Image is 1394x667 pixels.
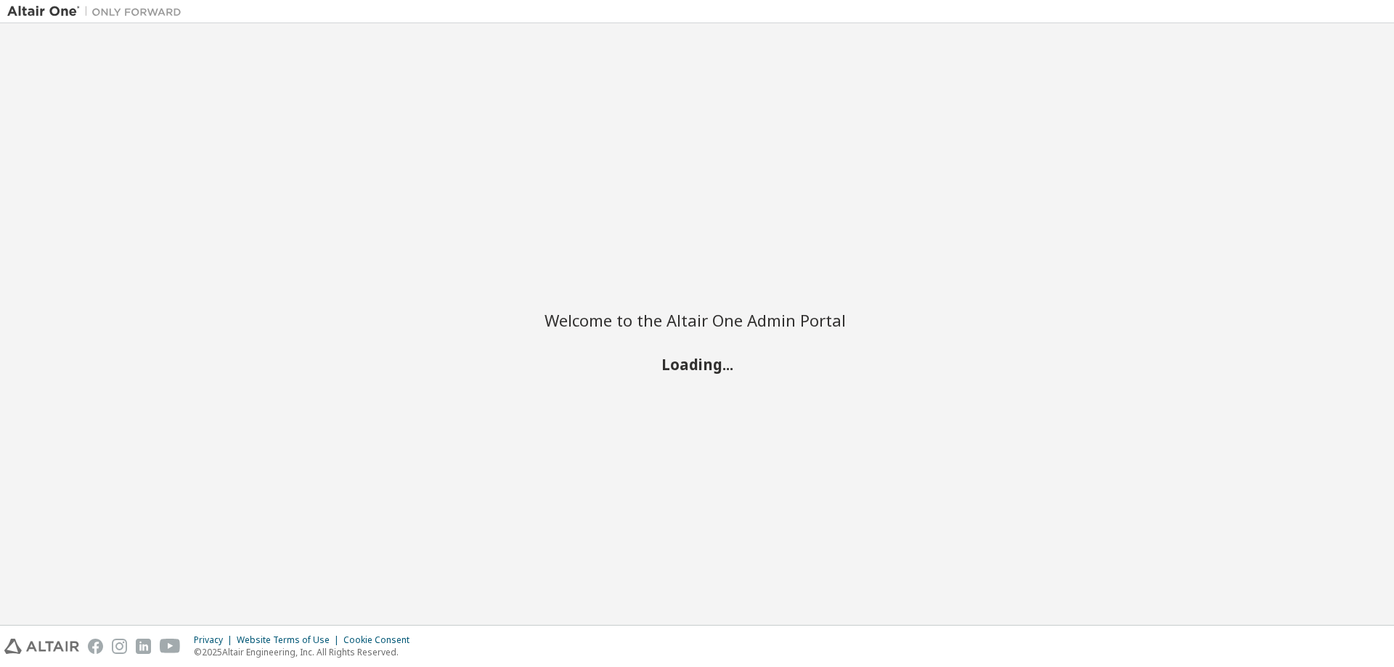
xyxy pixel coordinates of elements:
[136,639,151,654] img: linkedin.svg
[112,639,127,654] img: instagram.svg
[237,634,343,646] div: Website Terms of Use
[4,639,79,654] img: altair_logo.svg
[7,4,189,19] img: Altair One
[545,310,849,330] h2: Welcome to the Altair One Admin Portal
[194,634,237,646] div: Privacy
[194,646,418,658] p: © 2025 Altair Engineering, Inc. All Rights Reserved.
[343,634,418,646] div: Cookie Consent
[545,354,849,373] h2: Loading...
[160,639,181,654] img: youtube.svg
[88,639,103,654] img: facebook.svg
